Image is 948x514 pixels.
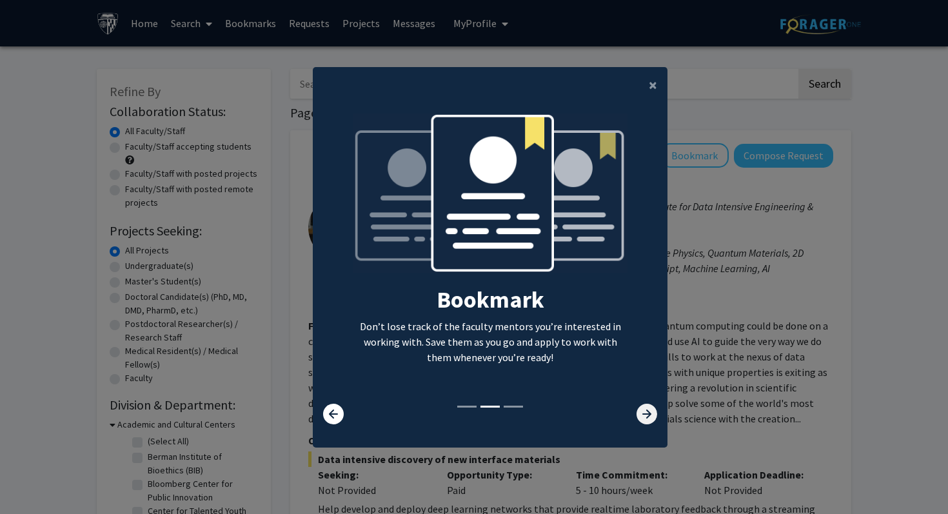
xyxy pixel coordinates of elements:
[638,67,667,103] button: Close
[353,286,628,313] h2: Bookmark
[353,114,628,286] img: bookmark
[10,456,55,504] iframe: Chat
[649,75,657,95] span: ×
[353,319,628,365] p: Don’t lose track of the faculty mentors you’re interested in working with. Save them as you go an...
